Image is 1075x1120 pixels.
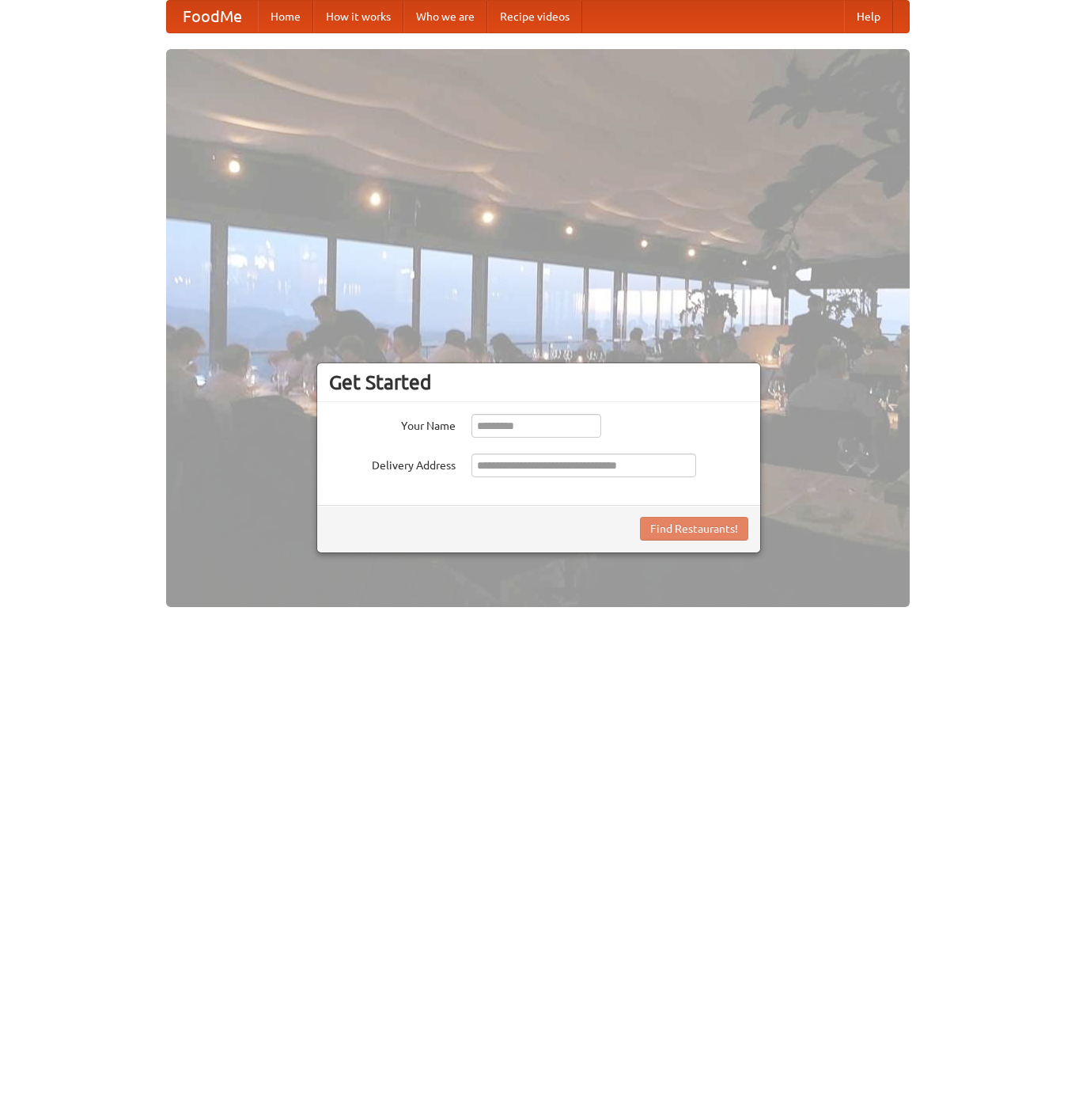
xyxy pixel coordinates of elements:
[329,454,456,473] label: Delivery Address
[487,1,582,32] a: Recipe videos
[640,517,748,541] button: Find Restaurants!
[167,1,258,32] a: FoodMe
[329,370,748,394] h3: Get Started
[403,1,487,32] a: Who we are
[258,1,313,32] a: Home
[844,1,893,32] a: Help
[329,414,456,434] label: Your Name
[313,1,403,32] a: How it works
